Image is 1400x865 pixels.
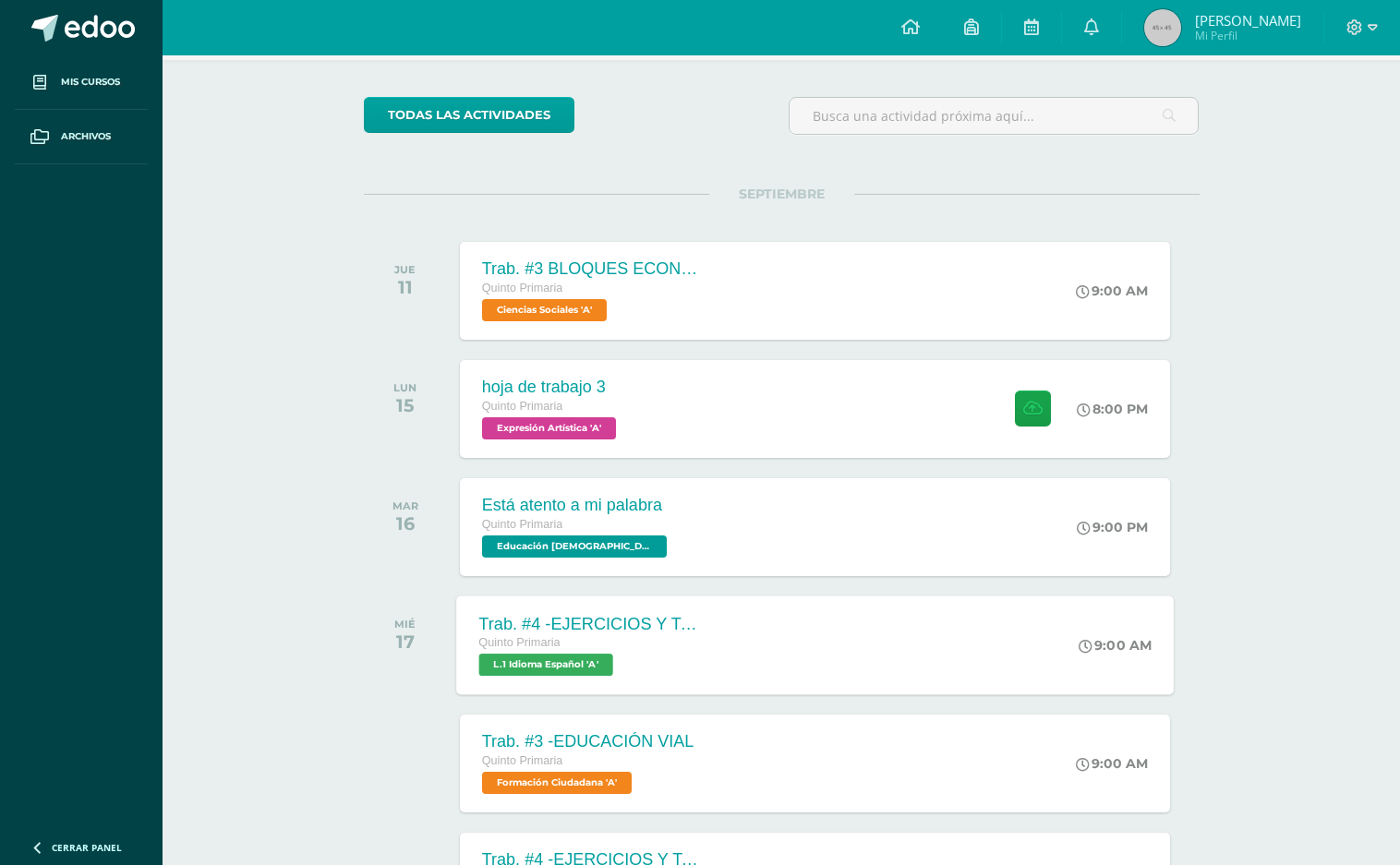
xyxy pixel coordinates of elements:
[482,282,563,294] span: Quinto Primaria
[1076,755,1148,772] div: 9:00 AM
[393,394,416,416] div: 15
[482,518,563,531] span: Quinto Primaria
[1195,28,1301,43] span: Mi Perfil
[15,110,148,164] a: Archivos
[478,654,612,676] span: L.1 Idioma Español 'A'
[61,75,120,90] span: Mis cursos
[364,97,574,133] a: todas las Actividades
[482,732,694,751] div: Trab. #3 -EDUCACIÓN VIAL
[482,535,667,558] span: Educación Cristiana 'A'
[393,381,416,394] div: LUN
[482,754,563,767] span: Quinto Primaria
[478,614,702,633] div: Trab. #4 -EJERCICIOS Y TAREAS
[482,496,671,515] div: Está atento a mi palabra
[1079,637,1152,654] div: 9:00 AM
[394,631,416,653] div: 17
[1077,519,1148,535] div: 9:00 PM
[709,186,854,202] span: SEPTIEMBRE
[61,129,111,144] span: Archivos
[482,417,616,439] span: Expresión Artística 'A'
[392,512,418,535] div: 16
[482,299,607,321] span: Ciencias Sociales 'A'
[392,499,418,512] div: MAR
[482,772,632,794] span: Formación Ciudadana 'A'
[1077,401,1148,417] div: 8:00 PM
[394,276,416,298] div: 11
[15,55,148,110] a: Mis cursos
[394,263,416,276] div: JUE
[52,841,122,854] span: Cerrar panel
[1195,11,1301,30] span: [PERSON_NAME]
[482,378,621,397] div: hoja de trabajo 3
[1076,282,1148,299] div: 9:00 AM
[394,618,416,631] div: MIÉ
[478,636,560,649] span: Quinto Primaria
[482,400,563,413] span: Quinto Primaria
[482,259,704,279] div: Trab. #3 BLOQUES ECONÓMICOS
[1144,9,1181,46] img: 45x45
[790,98,1199,134] input: Busca una actividad próxima aquí...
